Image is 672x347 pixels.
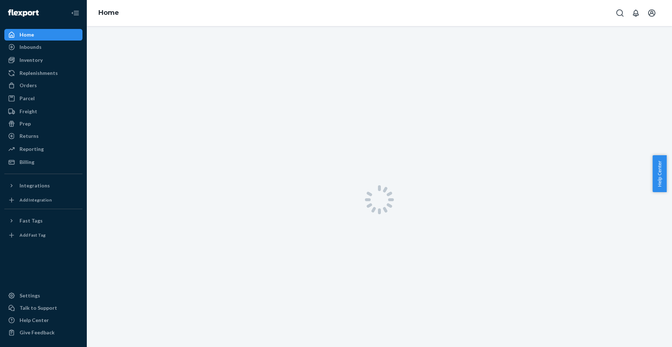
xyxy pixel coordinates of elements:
[4,302,82,314] button: Talk to Support
[4,156,82,168] a: Billing
[4,106,82,117] a: Freight
[4,327,82,338] button: Give Feedback
[20,31,34,38] div: Home
[20,232,46,238] div: Add Fast Tag
[4,93,82,104] a: Parcel
[20,329,55,336] div: Give Feedback
[4,194,82,206] a: Add Integration
[4,118,82,130] a: Prep
[4,229,82,241] a: Add Fast Tag
[20,43,42,51] div: Inbounds
[68,6,82,20] button: Close Navigation
[20,292,40,299] div: Settings
[4,215,82,227] button: Fast Tags
[4,130,82,142] a: Returns
[20,95,35,102] div: Parcel
[20,197,52,203] div: Add Integration
[20,158,34,166] div: Billing
[20,217,43,224] div: Fast Tags
[4,41,82,53] a: Inbounds
[93,3,125,24] ol: breadcrumbs
[20,145,44,153] div: Reporting
[4,314,82,326] a: Help Center
[4,29,82,41] a: Home
[652,155,667,192] button: Help Center
[20,108,37,115] div: Freight
[4,67,82,79] a: Replenishments
[20,304,57,312] div: Talk to Support
[20,120,31,127] div: Prep
[20,182,50,189] div: Integrations
[613,6,627,20] button: Open Search Box
[20,69,58,77] div: Replenishments
[20,56,43,64] div: Inventory
[4,54,82,66] a: Inventory
[4,180,82,191] button: Integrations
[4,80,82,91] a: Orders
[645,6,659,20] button: Open account menu
[20,132,39,140] div: Returns
[8,9,39,17] img: Flexport logo
[4,290,82,301] a: Settings
[629,6,643,20] button: Open notifications
[98,9,119,17] a: Home
[20,317,49,324] div: Help Center
[20,82,37,89] div: Orders
[4,143,82,155] a: Reporting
